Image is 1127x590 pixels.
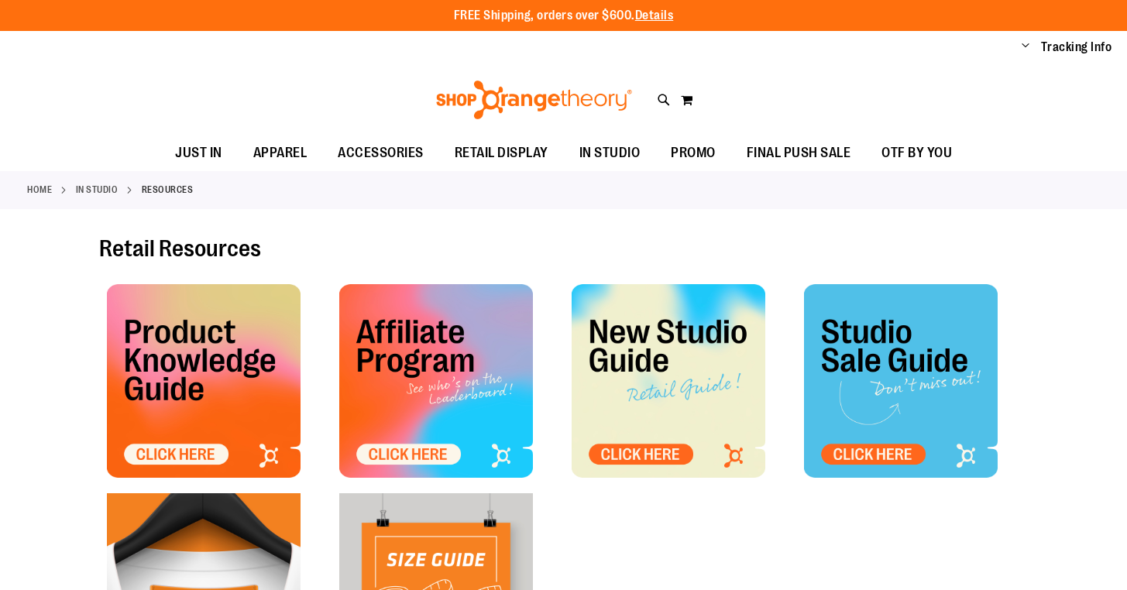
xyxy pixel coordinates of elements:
[635,9,674,22] a: Details
[322,135,439,171] a: ACCESSORIES
[866,135,967,171] a: OTF BY YOU
[27,183,52,197] a: Home
[564,135,656,170] a: IN STUDIO
[338,135,424,170] span: ACCESSORIES
[455,135,548,170] span: RETAIL DISPLAY
[175,135,222,170] span: JUST IN
[881,135,952,170] span: OTF BY YOU
[99,236,1029,261] h2: Retail Resources
[454,7,674,25] p: FREE Shipping, orders over $600.
[76,183,119,197] a: IN STUDIO
[1022,39,1029,55] button: Account menu
[160,135,238,171] a: JUST IN
[1041,39,1112,56] a: Tracking Info
[253,135,308,170] span: APPAREL
[339,284,533,478] img: OTF Affiliate Tile
[804,284,998,478] img: OTF - Studio Sale Tile
[731,135,867,171] a: FINAL PUSH SALE
[238,135,323,171] a: APPAREL
[671,135,716,170] span: PROMO
[747,135,851,170] span: FINAL PUSH SALE
[434,81,634,119] img: Shop Orangetheory
[142,183,194,197] strong: Resources
[439,135,564,171] a: RETAIL DISPLAY
[579,135,641,170] span: IN STUDIO
[655,135,731,171] a: PROMO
